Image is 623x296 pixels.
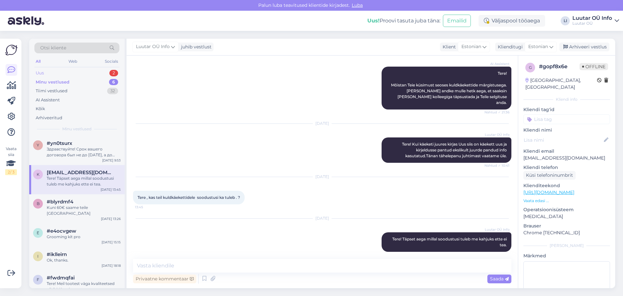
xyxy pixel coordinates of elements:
[67,57,79,66] div: Web
[485,61,509,66] span: AI Assistent
[47,140,72,146] span: #yn0tsurx
[367,18,380,24] b: Uus!
[5,44,18,56] img: Askly Logo
[523,164,610,171] p: Kliendi telefon
[572,16,619,26] a: Luutar OÜ InfoLuutar OÜ
[101,187,121,192] div: [DATE] 13:45
[539,63,580,71] div: # gopf8x6e
[133,275,196,283] div: Privaatne kommentaar
[138,195,240,200] span: Tere , kas teil kuldkäekettidele soodustusi ka tuleb . ?
[523,213,610,220] p: [MEDICAL_DATA]
[523,198,610,204] p: Vaata edasi ...
[523,223,610,229] p: Brauser
[109,70,118,76] div: 2
[523,243,610,249] div: [PERSON_NAME]
[107,88,118,94] div: 32
[37,254,39,259] span: i
[36,115,62,121] div: Arhiveeritud
[102,158,121,163] div: [DATE] 9:53
[5,169,17,175] div: 2 / 3
[37,201,40,206] span: b
[523,114,610,124] input: Lisa tag
[443,15,471,27] button: Emailid
[104,57,119,66] div: Socials
[528,43,548,50] span: Estonian
[523,252,610,259] p: Märkmed
[523,171,576,180] div: Küsi telefoninumbrit
[523,97,610,102] div: Kliendi info
[47,257,121,263] div: Ok, thanks.
[136,43,170,50] span: Luutar OÜ Info
[525,77,597,91] div: [GEOGRAPHIC_DATA], [GEOGRAPHIC_DATA]
[133,174,511,180] div: [DATE]
[36,88,67,94] div: Tiimi vestlused
[350,2,365,8] span: Luba
[47,175,121,187] div: Tere! Täpset aega millal soodustusi tuleb me kahjuks ette ei tea.
[484,163,509,168] span: Nähtud ✓ 10:41
[523,127,610,134] p: Kliendi nimi
[37,143,39,148] span: y
[40,45,66,51] span: Otsi kliente
[440,44,456,50] div: Klient
[102,240,121,245] div: [DATE] 15:15
[47,170,114,175] span: Korjua19@hotmail.com
[392,237,508,247] span: Tere! Täpset aega millal soodustusi tuleb me kahjuks ette ei tea.
[485,252,509,257] span: 9:54
[523,148,610,155] p: Kliendi email
[524,136,603,144] input: Lisa nimi
[367,17,440,25] div: Proovi tasuta juba täna:
[47,281,121,292] div: Tere! Meil tootest väga kvaliteetsed pildid üleval.
[523,106,610,113] p: Kliendi tag'id
[36,97,60,103] div: AI Assistent
[490,276,509,282] span: Saada
[523,189,574,195] a: [URL][DOMAIN_NAME]
[109,79,118,85] div: 6
[135,205,159,210] span: 13:45
[559,43,609,51] div: Arhiveeri vestlus
[36,79,69,85] div: Minu vestlused
[37,172,40,177] span: K
[572,21,612,26] div: Luutar OÜ
[37,230,39,235] span: e
[523,182,610,189] p: Klienditeekond
[47,146,121,158] div: Здравствуйте! Срок вашего договора был не до [DATE], а до [DATE]. После этого мы ждем семь дней, ...
[62,126,92,132] span: Minu vestlused
[36,106,45,112] div: Kõik
[47,199,73,205] span: #blyrdmf4
[47,205,121,216] div: Kuni 60€ saame teile [GEOGRAPHIC_DATA]
[485,132,509,137] span: Luutar OÜ Info
[102,263,121,268] div: [DATE] 18:18
[529,65,532,70] span: g
[495,44,523,50] div: Klienditugi
[101,216,121,221] div: [DATE] 13:26
[34,57,42,66] div: All
[47,251,67,257] span: #iklleirn
[402,142,508,158] span: Tere! Kui käeketi juures kirjas Uus siis on käekett uus ja kirjeldusse pantud ekslikult juurde pa...
[47,228,76,234] span: #e4ocvgew
[479,15,545,27] div: Väljaspool tööaega
[36,70,44,76] div: Uus
[561,16,570,25] div: LI
[133,121,511,126] div: [DATE]
[5,146,17,175] div: Vaata siia
[47,234,121,240] div: Grooming kit pro
[523,206,610,213] p: Operatsioonisüsteem
[572,16,612,21] div: Luutar OÜ Info
[178,44,212,50] div: juhib vestlust
[47,275,75,281] span: #fwdmqfai
[485,227,509,232] span: Luutar OÜ Info
[484,110,509,115] span: Nähtud ✓ 21:36
[37,277,39,282] span: f
[523,229,610,236] p: Chrome [TECHNICAL_ID]
[523,155,610,161] p: [EMAIL_ADDRESS][DOMAIN_NAME]
[580,63,608,70] span: Offline
[461,43,481,50] span: Estonian
[133,215,511,221] div: [DATE]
